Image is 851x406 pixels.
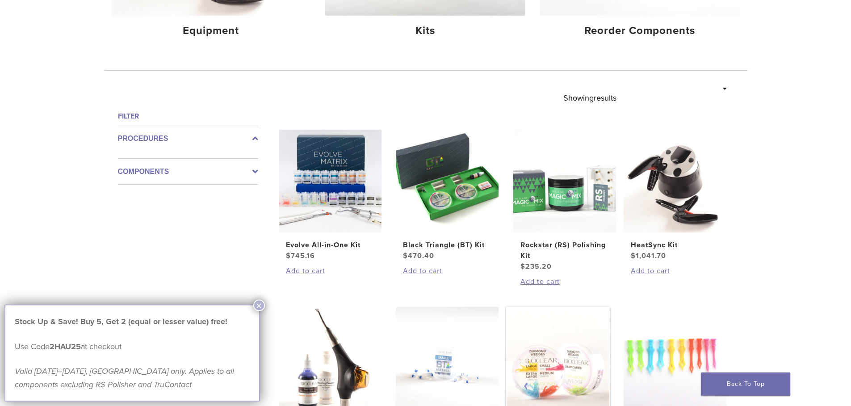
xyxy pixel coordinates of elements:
[520,240,609,261] h2: Rockstar (RS) Polishing Kit
[403,240,491,250] h2: Black Triangle (BT) Kit
[631,266,719,276] a: Add to cart: “HeatSync Kit”
[332,23,518,39] h4: Kits
[50,342,81,351] strong: 2HAU25
[15,366,234,389] em: Valid [DATE]–[DATE], [GEOGRAPHIC_DATA] only. Applies to all components excluding RS Polisher and ...
[253,300,265,311] button: Close
[520,262,552,271] bdi: 235.20
[396,130,499,233] img: Black Triangle (BT) Kit
[15,340,250,353] p: Use Code at checkout
[118,111,258,122] h4: Filter
[513,130,617,272] a: Rockstar (RS) Polishing KitRockstar (RS) Polishing Kit $235.20
[403,266,491,276] a: Add to cart: “Black Triangle (BT) Kit”
[286,266,374,276] a: Add to cart: “Evolve All-in-One Kit”
[547,23,733,39] h4: Reorder Components
[631,240,719,250] h2: HeatSync Kit
[631,251,666,260] bdi: 1,041.70
[403,251,434,260] bdi: 470.40
[624,130,726,233] img: HeatSync Kit
[563,89,616,107] p: Showing results
[118,23,304,39] h4: Equipment
[701,372,790,396] a: Back To Top
[278,130,382,261] a: Evolve All-in-One KitEvolve All-in-One Kit $745.16
[395,130,499,261] a: Black Triangle (BT) KitBlack Triangle (BT) Kit $470.40
[118,166,258,177] label: Components
[286,251,291,260] span: $
[118,133,258,144] label: Procedures
[286,240,374,250] h2: Evolve All-in-One Kit
[279,130,381,233] img: Evolve All-in-One Kit
[513,130,616,233] img: Rockstar (RS) Polishing Kit
[520,262,525,271] span: $
[286,251,315,260] bdi: 745.16
[623,130,727,261] a: HeatSync KitHeatSync Kit $1,041.70
[631,251,636,260] span: $
[15,317,227,326] strong: Stock Up & Save! Buy 5, Get 2 (equal or lesser value) free!
[403,251,408,260] span: $
[520,276,609,287] a: Add to cart: “Rockstar (RS) Polishing Kit”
